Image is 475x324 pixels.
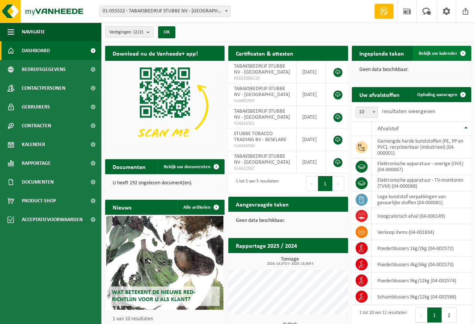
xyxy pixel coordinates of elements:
[413,46,470,61] a: Bekijk uw kalender
[22,79,65,98] span: Contactpersonen
[292,253,347,268] a: Bekijk rapportage
[297,106,326,128] td: [DATE]
[352,46,412,60] h2: Ingeplande taken
[22,60,66,79] span: Bedrijfsgegevens
[228,238,305,253] h2: Rapportage 2025 / 2024
[234,121,291,127] span: VLA616561
[297,83,326,106] td: [DATE]
[411,87,470,102] a: Ophaling aanvragen
[164,164,211,169] span: Bekijk uw documenten
[109,27,143,38] span: Vestigingen
[372,289,471,305] td: schuimblussers 9kg/12kg (04-002588)
[234,154,290,165] span: TABAKSBEDRIJF STUBBE NV - [GEOGRAPHIC_DATA]
[382,109,435,115] label: resultaten weergeven
[234,86,290,98] span: TABAKSBEDRIJF STUBBE NV - [GEOGRAPHIC_DATA]
[105,61,225,151] img: Download de VHEPlus App
[22,210,83,229] span: Acceptatievoorwaarden
[22,98,50,116] span: Gebruikers
[106,216,223,310] a: Wat betekent de nieuwe RED-richtlijn voor u als klant?
[158,26,175,38] button: OK
[232,257,348,266] h3: Tonnage
[22,191,56,210] span: Product Shop
[105,200,139,214] h2: Nieuws
[297,61,326,83] td: [DATE]
[99,6,231,17] span: 01-055522 - TABAKSBEDRIJF STUBBE NV - ZONNEBEKE
[234,166,291,172] span: VLA612567
[133,30,143,35] count: (2/2)
[372,240,471,256] td: poederblussers 1kg/2kg (04-002572)
[228,46,301,60] h2: Certificaten & attesten
[333,176,344,191] button: Next
[234,75,291,81] span: RED25006110
[372,191,471,208] td: lege kunststof verpakkingen van gevaarlijke stoffen (04-000081)
[377,126,399,132] span: Afvalstof
[105,159,153,174] h2: Documenten
[359,67,464,72] p: Geen data beschikbaar.
[22,41,50,60] span: Dashboard
[419,51,457,56] span: Bekijk uw kalender
[417,92,457,97] span: Ophaling aanvragen
[232,175,279,192] div: 1 tot 5 van 5 resultaten
[158,159,224,174] a: Bekijk uw documenten
[22,116,51,135] span: Contracten
[234,109,290,120] span: TABAKSBEDRIJF STUBBE NV - [GEOGRAPHIC_DATA]
[113,181,217,186] p: U heeft 192 ongelezen document(en).
[427,307,442,322] button: 1
[356,107,378,118] span: 10
[372,224,471,240] td: verkoop items (04-001834)
[232,262,348,266] span: 2024: 14,072 t - 2025: 15,605 t
[352,87,407,102] h2: Uw afvalstoffen
[297,151,326,173] td: [DATE]
[234,98,291,104] span: VLA902353
[372,256,471,273] td: poederblussers 4kg/6kg (04-002573)
[372,208,471,224] td: hoogcalorisch afval (04-000149)
[372,136,471,158] td: gemengde harde kunststoffen (PE, PP en PVC), recycleerbaar (industrieel) (04-000001)
[234,63,290,75] span: TABAKSBEDRIJF STUBBE NV - [GEOGRAPHIC_DATA]
[100,6,230,17] span: 01-055522 - TABAKSBEDRIJF STUBBE NV - ZONNEBEKE
[234,143,291,149] span: VLA616560
[112,289,195,303] span: Wat betekent de nieuwe RED-richtlijn voor u als klant?
[22,23,45,41] span: Navigatie
[228,197,296,211] h2: Aangevraagde taken
[442,307,457,322] button: 2
[415,307,427,322] button: Previous
[113,316,221,322] p: 1 van 10 resultaten
[22,173,54,191] span: Documenten
[372,158,471,175] td: elektronische apparatuur - overige (OVE) (04-000067)
[105,26,154,38] button: Vestigingen(2/2)
[22,135,45,154] span: Kalender
[372,273,471,289] td: poederblussers 9kg/12kg (04-002574)
[318,176,333,191] button: 1
[306,176,318,191] button: Previous
[105,46,205,60] h2: Download nu de Vanheede+ app!
[177,200,224,215] a: Alle artikelen
[372,175,471,191] td: elektronische apparatuur - TV-monitoren (TVM) (04-000068)
[22,154,51,173] span: Rapportage
[234,131,287,143] span: STUBBE TOBACCO TRADING BV - BESELARE
[297,128,326,151] td: [DATE]
[236,218,340,223] p: Geen data beschikbaar.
